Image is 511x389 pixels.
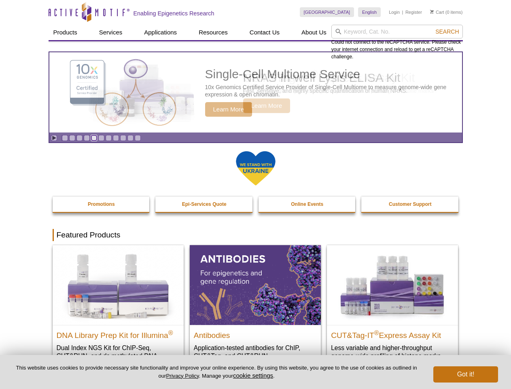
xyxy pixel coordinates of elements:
a: Promotions [53,197,151,212]
p: 10x Genomics Certified Service Provider of Single-Cell Multiome to measure genome-wide gene expre... [205,83,458,98]
a: Login [389,9,400,15]
a: Products [49,25,82,40]
button: Got it! [433,366,498,383]
article: Single-Cell Multiome Service [49,52,462,133]
a: Register [405,9,422,15]
a: Go to slide 5 [91,135,97,141]
img: DNA Library Prep Kit for Illumina [53,245,184,325]
a: About Us [297,25,331,40]
span: Learn More [205,102,252,117]
li: | [402,7,403,17]
h2: Featured Products [53,229,459,241]
a: Applications [139,25,182,40]
a: Toggle autoplay [51,135,57,141]
strong: Epi-Services Quote [182,201,227,207]
a: Go to slide 2 [69,135,75,141]
a: Services [94,25,127,40]
a: Go to slide 3 [76,135,83,141]
strong: Online Events [291,201,323,207]
strong: Customer Support [389,201,431,207]
a: Contact Us [245,25,284,40]
a: Single-Cell Multiome Service Single-Cell Multiome Service 10x Genomics Certified Service Provider... [49,52,462,133]
img: We Stand With Ukraine [235,150,276,186]
a: CUT&Tag-IT® Express Assay Kit CUT&Tag-IT®Express Assay Kit Less variable and higher-throughput ge... [327,245,458,368]
button: cookie settings [233,372,273,379]
a: Privacy Policy [166,373,199,379]
a: Go to slide 7 [106,135,112,141]
a: Go to slide 10 [127,135,134,141]
img: All Antibodies [190,245,321,325]
input: Keyword, Cat. No. [331,25,463,38]
a: Go to slide 11 [135,135,141,141]
a: Cart [430,9,444,15]
img: CUT&Tag-IT® Express Assay Kit [327,245,458,325]
a: Go to slide 1 [62,135,68,141]
a: English [358,7,381,17]
img: Single-Cell Multiome Service [62,56,184,130]
p: Less variable and higher-throughput genome-wide profiling of histone marks​. [331,344,454,360]
a: All Antibodies Antibodies Application-tested antibodies for ChIP, CUT&Tag, and CUT&RUN. [190,245,321,368]
a: DNA Library Prep Kit for Illumina DNA Library Prep Kit for Illumina® Dual Index NGS Kit for ChIP-... [53,245,184,376]
li: (0 items) [430,7,463,17]
a: Go to slide 4 [84,135,90,141]
h2: Enabling Epigenetics Research [134,10,214,17]
span: Search [435,28,459,35]
h2: CUT&Tag-IT Express Assay Kit [331,327,454,340]
h2: DNA Library Prep Kit for Illumina [57,327,180,340]
sup: ® [374,329,379,336]
a: Epi-Services Quote [155,197,253,212]
p: This website uses cookies to provide necessary site functionality and improve your online experie... [13,364,420,380]
a: Resources [194,25,233,40]
a: Customer Support [361,197,459,212]
a: Go to slide 8 [113,135,119,141]
p: Dual Index NGS Kit for ChIP-Seq, CUT&RUN, and ds methylated DNA assays. [57,344,180,368]
div: Could not connect to the reCAPTCHA service. Please check your internet connection and reload to g... [331,25,463,60]
img: Your Cart [430,10,434,14]
a: [GEOGRAPHIC_DATA] [300,7,354,17]
strong: Promotions [88,201,115,207]
a: Go to slide 6 [98,135,104,141]
h2: Antibodies [194,327,317,340]
a: Online Events [259,197,356,212]
a: Go to slide 9 [120,135,126,141]
sup: ® [168,329,173,336]
h2: Single-Cell Multiome Service [205,68,458,80]
button: Search [433,28,461,35]
p: Application-tested antibodies for ChIP, CUT&Tag, and CUT&RUN. [194,344,317,360]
